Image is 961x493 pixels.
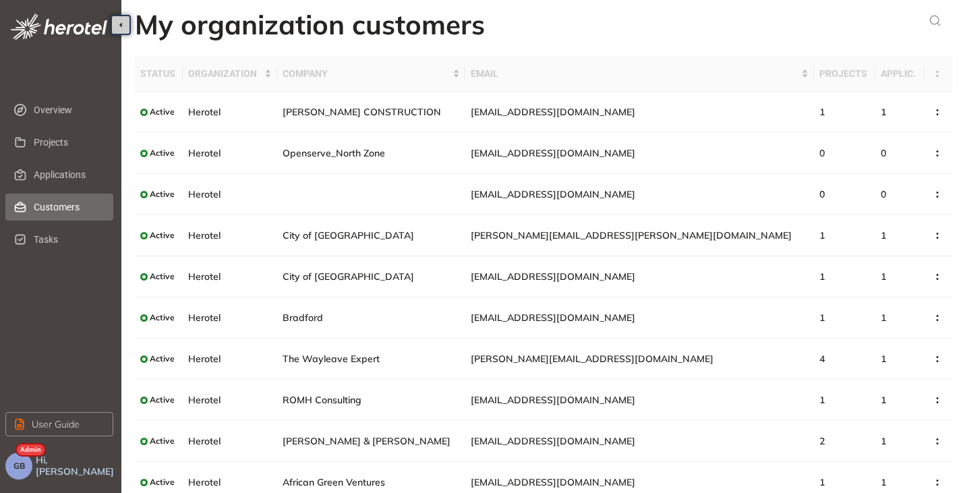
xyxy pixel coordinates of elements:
span: Bradford [283,312,323,324]
span: 1 [881,106,886,118]
span: [EMAIL_ADDRESS][DOMAIN_NAME] [471,188,635,200]
h2: My organization customers [135,8,485,40]
span: Active [150,148,175,158]
span: 1 [819,270,825,283]
span: email [471,66,798,81]
th: status [135,56,183,92]
span: [PERSON_NAME][EMAIL_ADDRESS][PERSON_NAME][DOMAIN_NAME] [471,229,792,241]
span: Active [150,190,175,199]
span: Overview [34,96,103,123]
img: logo [11,13,107,40]
span: Active [150,354,175,364]
span: company [283,66,450,81]
span: Herotel [188,229,221,241]
span: Active [150,395,175,405]
span: ROMH Consulting [283,394,361,406]
span: [PERSON_NAME][EMAIL_ADDRESS][DOMAIN_NAME] [471,353,714,365]
span: Customers [34,194,103,221]
button: GB [5,453,32,480]
span: Active [150,272,175,281]
span: [EMAIL_ADDRESS][DOMAIN_NAME] [471,106,635,118]
span: [PERSON_NAME] & [PERSON_NAME] [283,435,450,447]
span: Herotel [188,270,221,283]
span: 0 [819,188,825,200]
button: User Guide [5,412,113,436]
span: 0 [881,188,886,200]
span: Organization [188,66,262,81]
span: Tasks [34,226,103,253]
span: 1 [819,476,825,488]
span: 1 [881,353,886,365]
span: [EMAIL_ADDRESS][DOMAIN_NAME] [471,147,635,159]
span: Herotel [188,476,221,488]
span: User Guide [32,417,80,432]
span: 2 [819,435,825,447]
span: [EMAIL_ADDRESS][DOMAIN_NAME] [471,394,635,406]
th: projects [814,56,875,92]
span: 1 [819,229,825,241]
span: Active [150,313,175,322]
span: The Wayleave Expert [283,353,380,365]
span: Applications [34,161,103,188]
span: [EMAIL_ADDRESS][DOMAIN_NAME] [471,476,635,488]
span: 1 [819,106,825,118]
span: [PERSON_NAME] CONSTRUCTION [283,106,441,118]
span: [EMAIL_ADDRESS][DOMAIN_NAME] [471,435,635,447]
th: Organization [183,56,277,92]
span: 1 [881,435,886,447]
span: Active [150,107,175,117]
span: Openserve_North Zone [283,147,385,159]
span: 1 [881,229,886,241]
span: 4 [819,353,825,365]
span: Herotel [188,394,221,406]
span: 1 [881,270,886,283]
th: company [277,56,465,92]
span: City of [GEOGRAPHIC_DATA] [283,229,414,241]
span: Herotel [188,106,221,118]
span: Active [150,436,175,446]
span: City of [GEOGRAPHIC_DATA] [283,270,414,283]
span: 0 [819,147,825,159]
span: Active [150,231,175,240]
span: Herotel [188,435,221,447]
span: [EMAIL_ADDRESS][DOMAIN_NAME] [471,312,635,324]
span: Projects [34,129,103,156]
span: Herotel [188,147,221,159]
span: Herotel [188,188,221,200]
span: 1 [881,476,886,488]
span: Hi, [PERSON_NAME] [36,455,116,477]
span: Active [150,477,175,487]
th: applic. [875,56,923,92]
span: GB [13,461,25,471]
span: African Green Ventures [283,476,385,488]
span: Herotel [188,312,221,324]
span: [EMAIL_ADDRESS][DOMAIN_NAME] [471,270,635,283]
span: 1 [881,394,886,406]
span: 1 [819,312,825,324]
span: 1 [819,394,825,406]
span: 0 [881,147,886,159]
span: Herotel [188,353,221,365]
th: email [465,56,814,92]
span: 1 [881,312,886,324]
